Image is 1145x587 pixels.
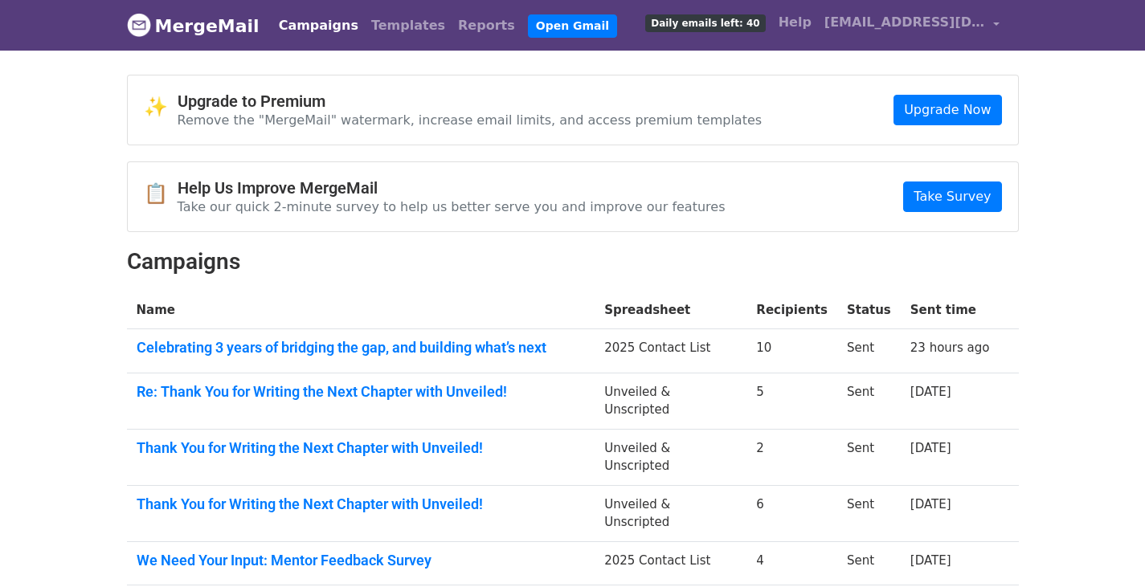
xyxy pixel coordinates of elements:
th: Name [127,291,595,329]
a: Campaigns [272,10,365,42]
td: Sent [837,485,901,541]
td: Unveiled & Unscripted [595,485,746,541]
td: 6 [746,485,837,541]
p: Remove the "MergeMail" watermark, increase email limits, and access premium templates [178,112,763,128]
th: Recipients [746,291,837,329]
th: Status [837,291,901,329]
th: Spreadsheet [595,291,746,329]
a: [EMAIL_ADDRESS][DOMAIN_NAME] [818,6,1006,44]
td: Unveiled & Unscripted [595,373,746,429]
td: Sent [837,329,901,373]
a: [DATE] [910,385,951,399]
h2: Campaigns [127,248,1019,275]
td: 4 [746,541,837,585]
th: Sent time [901,291,1000,329]
td: 2025 Contact List [595,329,746,373]
a: MergeMail [127,9,260,43]
span: [EMAIL_ADDRESS][DOMAIN_NAME] [824,13,985,32]
a: Thank You for Writing the Next Chapter with Unveiled! [137,439,586,457]
td: Sent [837,429,901,485]
a: Take Survey [903,181,1001,212]
td: 2025 Contact List [595,541,746,585]
a: 23 hours ago [910,340,990,355]
td: Sent [837,373,901,429]
a: [DATE] [910,441,951,455]
img: MergeMail logo [127,13,151,37]
a: Re: Thank You for Writing the Next Chapter with Unveiled! [137,383,586,401]
a: [DATE] [910,553,951,568]
a: We Need Your Input: Mentor Feedback Survey [137,552,586,569]
a: Celebrating 3 years of bridging the gap, and building what’s next [137,339,586,357]
td: 10 [746,329,837,373]
a: Help [772,6,818,39]
a: Thank You for Writing the Next Chapter with Unveiled! [137,495,586,513]
a: Reports [452,10,521,42]
td: Unveiled & Unscripted [595,429,746,485]
h4: Help Us Improve MergeMail [178,178,726,198]
a: Daily emails left: 40 [639,6,771,39]
td: 2 [746,429,837,485]
span: 📋 [144,182,178,206]
h4: Upgrade to Premium [178,92,763,111]
a: [DATE] [910,497,951,512]
p: Take our quick 2-minute survey to help us better serve you and improve our features [178,198,726,215]
span: ✨ [144,96,178,119]
td: Sent [837,541,901,585]
a: Open Gmail [528,14,617,38]
span: Daily emails left: 40 [645,14,765,32]
a: Templates [365,10,452,42]
td: 5 [746,373,837,429]
a: Upgrade Now [894,95,1001,125]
